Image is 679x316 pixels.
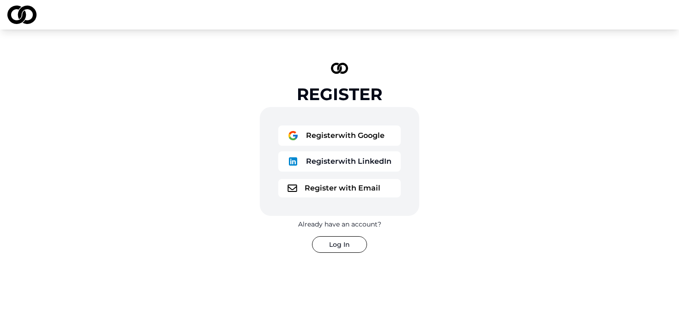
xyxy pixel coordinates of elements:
[331,63,349,74] img: logo
[278,151,401,172] button: logoRegisterwith LinkedIn
[312,236,367,253] button: Log In
[288,185,297,192] img: logo
[278,125,401,146] button: logoRegisterwith Google
[288,130,299,141] img: logo
[298,220,381,229] div: Already have an account?
[288,156,299,167] img: logo
[297,85,382,103] div: Register
[278,179,401,197] button: logoRegister with Email
[7,6,37,24] img: logo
